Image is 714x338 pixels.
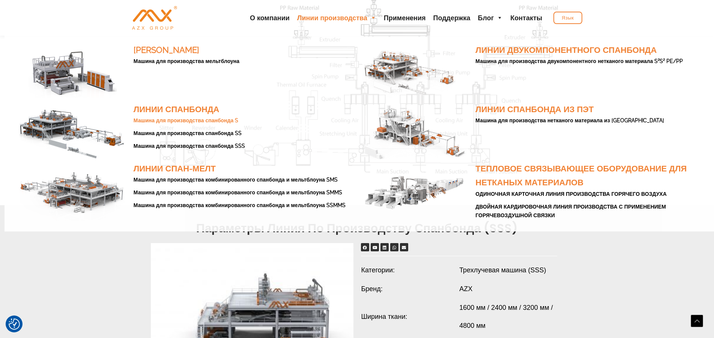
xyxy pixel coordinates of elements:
[9,318,20,330] img: Revisit consent button
[475,162,703,190] a: Тепловое Связывающее Оборудование Для Нетканых Материалов
[134,189,342,195] a: Машина для производства комбинированного спанбонда и мельтблоуна SMMS
[147,220,567,236] h2: Параметры Линия по производству спанбонда (SSS)
[459,261,546,279] span: Трехлучевая машина (SSS)
[9,318,20,330] button: Consent Preferences
[134,202,346,208] a: Машина для производства комбинированного спанбонда и мельтблоуна SSMMS
[459,280,472,298] span: AZX
[134,177,338,183] a: Машина для производства комбинированного спанбонда и мельтблоуна SMS
[134,58,239,64] a: Машина для производства мельтблоуна
[132,14,177,21] a: AZX Non woven Machinery
[361,308,407,326] span: Ширина ткани:
[459,299,563,335] span: 1600 мм / 2400 мм / 3200 мм / 4800 мм
[134,130,242,136] a: Машина для производства спанбонда SS
[134,143,245,149] a: Машина для производства спанбонда SSS
[475,102,703,116] a: Линии спанбонда из ПЭТ
[475,204,666,219] a: ДВОЙНАЯ КАРДИРОВОЧНАЯ ЛИНИЯ ПРОИЗВОДСТВА С ПРИМЕНЕНИЕМ ГОРЯЧЕВОЗДУШНОЙ СВЯЗКИ
[134,117,238,123] a: Машина для производства спанбонда S
[553,12,582,24] a: язык
[134,102,362,116] a: Линии спанбонда
[475,117,664,123] a: Машина для производства нетканого материала из [GEOGRAPHIC_DATA]
[361,280,383,298] span: Бренд:
[475,58,683,64] a: Машина для производства двукомпонентного нетканого материала S²S² PE/PP
[134,43,362,57] a: [PERSON_NAME]
[475,43,703,57] a: Линии двукомпонентного спанбонда
[361,261,395,279] span: Категории:
[134,162,362,176] a: Линии спан-мелт
[475,191,666,197] a: ОДИНОЧНАЯ КАРТОЧНАЯ ЛИНИЯ ПРОИЗВОДСТВА ГОРЯЧЕГО ВОЗДУХА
